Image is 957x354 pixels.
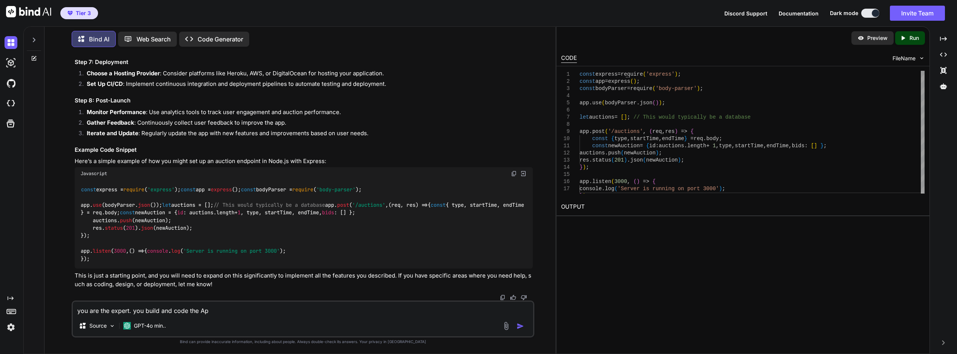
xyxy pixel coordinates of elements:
[867,34,888,42] p: Preview
[659,150,662,156] span: ;
[633,78,636,84] span: )
[789,143,792,149] span: ,
[141,224,153,231] span: json
[580,71,595,77] span: const
[633,114,751,120] span: // This would typically be a database
[595,78,605,84] span: app
[615,186,618,192] span: (
[681,157,684,163] span: ;
[724,9,767,17] button: Discord Support
[561,157,570,164] div: 13
[589,100,592,106] span: .
[890,6,945,21] button: Invite Team
[138,201,150,208] span: json
[580,114,589,120] span: let
[665,128,675,134] span: res
[646,143,649,149] span: {
[857,35,864,41] img: preview
[662,136,684,142] span: endTime
[81,186,96,193] span: const
[134,322,166,330] p: GPT-4o min..
[595,85,627,92] span: bodyParser
[684,136,687,142] span: }
[561,54,577,63] div: CODE
[640,100,653,106] span: json
[646,71,675,77] span: 'express'
[580,85,595,92] span: const
[735,143,764,149] span: startTime
[198,35,243,44] p: Code Generator
[893,55,916,62] span: FileName
[779,10,819,17] span: Documentation
[630,78,633,84] span: (
[120,217,132,224] span: push
[605,150,608,156] span: .
[656,85,697,92] span: 'body-parser'
[557,198,929,216] h2: OUTPUT
[589,114,614,120] span: auctions
[586,164,589,170] span: ;
[792,143,805,149] span: bids
[213,201,325,208] span: // This would typically be a database
[561,185,570,192] div: 17
[722,186,725,192] span: ;
[75,96,533,105] h3: Step 8: Post-Launch
[618,186,719,192] span: 'Server is running on port 3000'
[586,193,589,199] span: ;
[120,209,135,216] span: const
[678,157,681,163] span: )
[633,179,636,185] span: (
[81,119,533,129] li: : Continuously collect user feedback to improve the app.
[561,142,570,150] div: 11
[580,186,602,192] span: console
[821,143,824,149] span: }
[824,143,827,149] span: ;
[814,143,817,149] span: ]
[561,99,570,107] div: 5
[561,85,570,92] div: 3
[724,10,767,17] span: Discord Support
[624,150,656,156] span: newAuction
[181,186,196,193] span: const
[520,170,527,177] img: Open in Browser
[105,224,123,231] span: status
[652,85,655,92] span: (
[580,150,605,156] span: auctions
[561,150,570,157] div: 12
[605,78,608,84] span: =
[5,321,17,334] img: settings
[627,157,630,163] span: .
[595,71,618,77] span: express
[605,128,608,134] span: (
[703,136,706,142] span: .
[500,294,506,301] img: copy
[592,128,605,134] span: post
[681,128,687,134] span: =>
[636,179,640,185] span: )
[5,36,17,49] img: darkChat
[561,78,570,85] div: 2
[75,157,533,166] p: Here’s a simple example of how you might set up an auction endpoint in Node.js with Express:
[5,77,17,90] img: githubDark
[89,35,109,44] p: Bind AI
[5,56,17,69] img: darkAi-studio
[561,71,570,78] div: 1
[627,114,630,120] span: ;
[592,143,608,149] span: const
[640,143,643,149] span: =
[690,128,693,134] span: {
[684,143,687,149] span: .
[662,100,665,106] span: ;
[643,179,649,185] span: =>
[561,171,570,178] div: 15
[580,157,589,163] span: res
[241,186,256,193] span: const
[73,302,533,315] textarea: you are the expert. you build and code the Ap
[561,128,570,135] div: 9
[719,186,722,192] span: )
[561,121,570,128] div: 8
[5,97,17,110] img: cloudideIcon
[126,224,135,231] span: 201
[656,150,659,156] span: )
[123,186,144,193] span: require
